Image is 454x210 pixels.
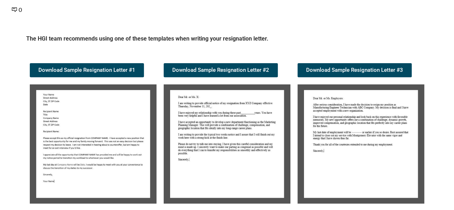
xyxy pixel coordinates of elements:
[164,63,278,77] a: Download Sample Resignation Letter #2
[38,67,135,73] span: Download Sample Resignation Letter #1
[298,63,412,77] a: Download Sample Resignation Letter #3
[12,6,22,13] a: 0
[172,67,269,73] span: Download Sample Resignation Letter #2
[306,67,403,73] span: Download Sample Resignation Letter #3
[26,35,428,45] h5: The HGI team recommends using one of these templates when writing your resignation letter.
[30,63,144,77] a: Download Sample Resignation Letter #1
